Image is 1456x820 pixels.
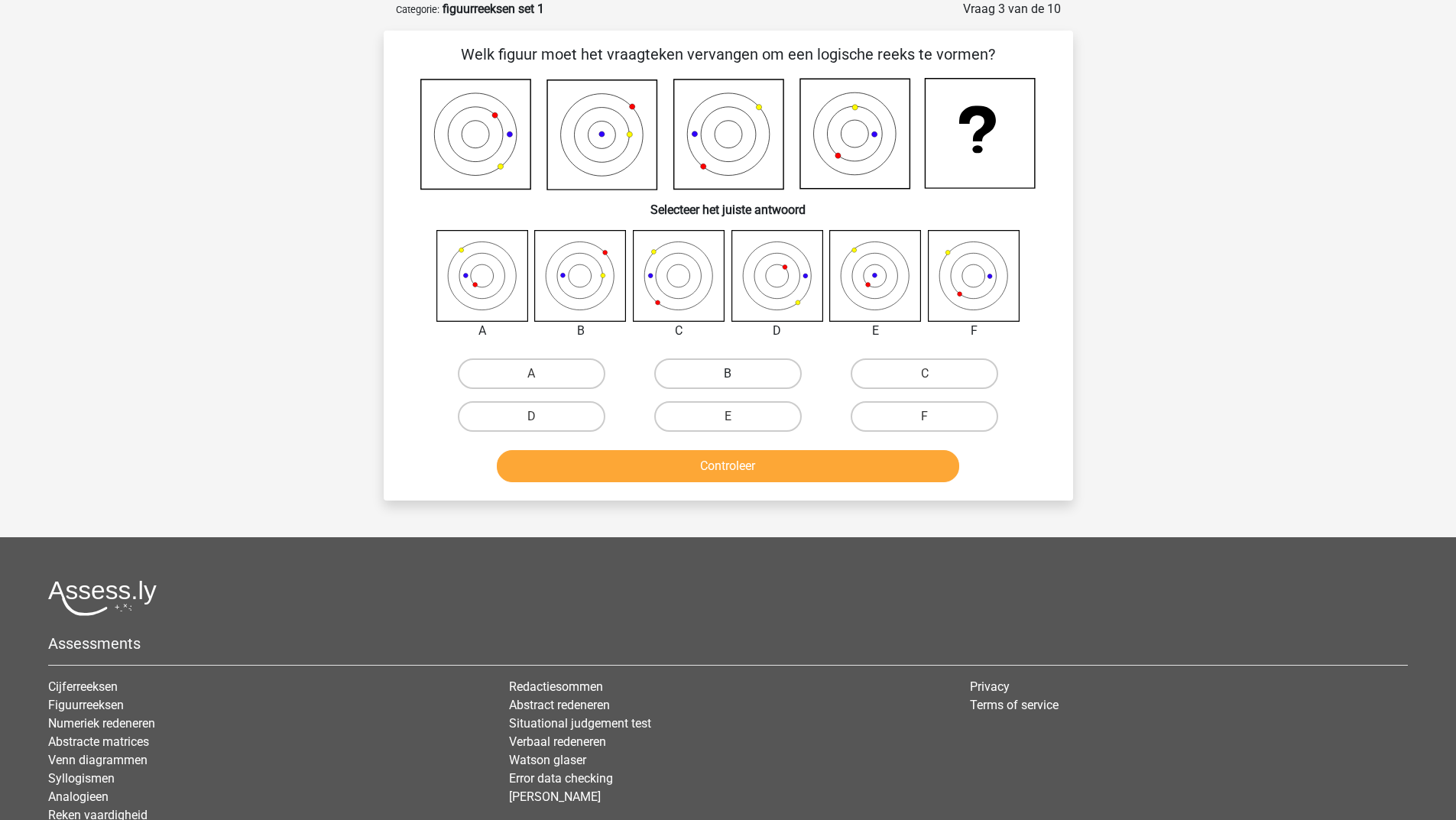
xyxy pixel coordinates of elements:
div: F [916,322,1032,340]
a: Figuurreeksen [48,698,124,712]
label: B [654,358,802,389]
img: Assessly logo [48,580,157,616]
p: Welk figuur moet het vraagteken vervangen om een logische reeks te vormen? [408,43,1049,66]
div: D [720,322,835,340]
a: Verbaal redeneren [509,734,606,749]
label: E [654,401,802,432]
strong: figuurreeksen set 1 [443,2,544,16]
a: Numeriek redeneren [48,716,155,731]
a: Analogieen [48,789,109,804]
a: Watson glaser [509,753,586,767]
a: Terms of service [970,698,1059,712]
div: B [523,322,638,340]
label: F [851,401,998,432]
a: Abstracte matrices [48,734,149,749]
a: Abstract redeneren [509,698,610,712]
a: [PERSON_NAME] [509,789,601,804]
a: Venn diagrammen [48,753,148,767]
label: D [458,401,605,432]
label: C [851,358,998,389]
label: A [458,358,605,389]
a: Situational judgement test [509,716,651,731]
button: Controleer [497,450,959,482]
a: Syllogismen [48,771,115,786]
div: E [818,322,933,340]
div: A [425,322,540,340]
a: Cijferreeksen [48,679,118,694]
h5: Assessments [48,634,1408,653]
a: Privacy [970,679,1010,694]
small: Categorie: [396,4,439,15]
h6: Selecteer het juiste antwoord [408,190,1049,217]
a: Redactiesommen [509,679,603,694]
a: Error data checking [509,771,613,786]
div: C [621,322,737,340]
